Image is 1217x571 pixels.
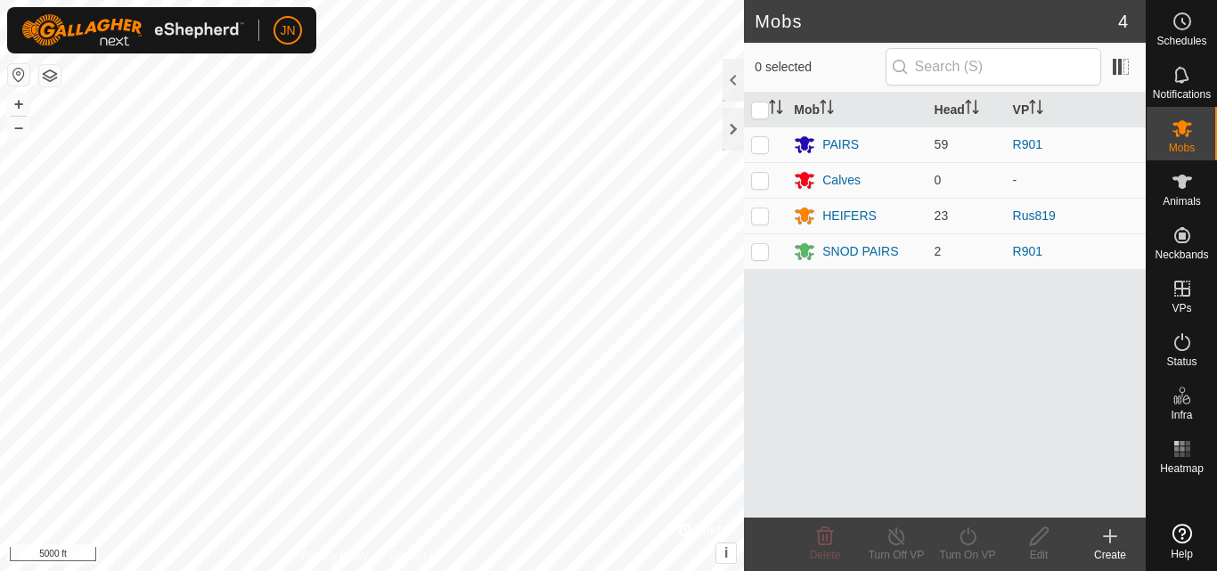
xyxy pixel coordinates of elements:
[1074,547,1146,563] div: Create
[820,102,834,117] p-sorticon: Activate to sort
[1166,356,1197,367] span: Status
[861,547,932,563] div: Turn Off VP
[302,548,369,564] a: Privacy Policy
[8,94,29,115] button: +
[822,171,861,190] div: Calves
[935,208,949,223] span: 23
[935,137,949,151] span: 59
[932,547,1003,563] div: Turn On VP
[1171,410,1192,420] span: Infra
[755,11,1118,32] h2: Mobs
[769,102,783,117] p-sorticon: Activate to sort
[935,173,942,187] span: 0
[280,21,295,40] span: JN
[21,14,244,46] img: Gallagher Logo
[965,102,979,117] p-sorticon: Activate to sort
[822,207,877,225] div: HEIFERS
[1003,547,1074,563] div: Edit
[8,117,29,138] button: –
[1172,303,1191,314] span: VPs
[927,93,1006,127] th: Head
[1160,463,1204,474] span: Heatmap
[886,48,1101,86] input: Search (S)
[39,65,61,86] button: Map Layers
[1171,549,1193,559] span: Help
[1153,89,1211,100] span: Notifications
[724,545,728,560] span: i
[1163,196,1201,207] span: Animals
[787,93,927,127] th: Mob
[1006,93,1146,127] th: VP
[935,244,942,258] span: 2
[1013,244,1042,258] a: R901
[810,549,841,561] span: Delete
[8,64,29,86] button: Reset Map
[1169,143,1195,153] span: Mobs
[389,548,442,564] a: Contact Us
[755,58,885,77] span: 0 selected
[822,242,898,261] div: SNOD PAIRS
[1013,208,1056,223] a: Rus819
[1155,249,1208,260] span: Neckbands
[1156,36,1206,46] span: Schedules
[1147,517,1217,567] a: Help
[716,543,736,563] button: i
[1013,137,1042,151] a: R901
[1006,162,1146,198] td: -
[1118,8,1128,35] span: 4
[1029,102,1043,117] p-sorticon: Activate to sort
[822,135,859,154] div: PAIRS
